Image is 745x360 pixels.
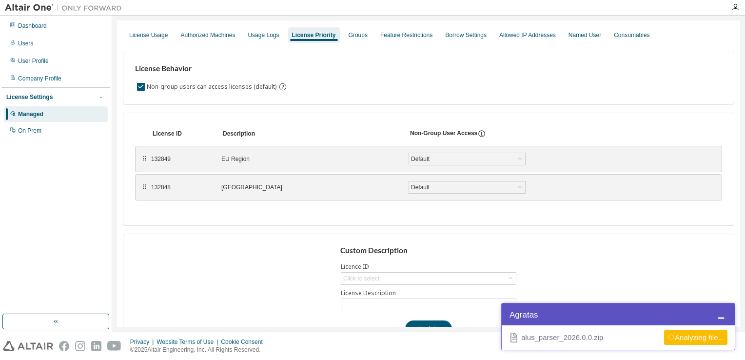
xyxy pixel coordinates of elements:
[18,22,47,30] div: Dashboard
[18,40,33,47] div: Users
[221,183,397,191] div: [GEOGRAPHIC_DATA]
[410,129,477,138] div: Non-Group User Access
[569,31,601,39] div: Named User
[157,338,221,346] div: Website Terms of Use
[341,273,516,284] div: Click to select
[18,75,61,82] div: Company Profile
[5,3,127,13] img: Altair One
[130,346,269,354] p: © 2025 Altair Engineering, Inc. All Rights Reserved.
[147,81,278,93] label: Non-group users can access licenses (default)
[18,57,49,65] div: User Profile
[614,31,649,39] div: Consumables
[18,127,41,135] div: On Prem
[223,130,398,138] div: Description
[343,275,379,282] div: Click to select
[499,31,556,39] div: Allowed IP Addresses
[380,31,432,39] div: Feature Restrictions
[129,31,168,39] div: License Usage
[153,130,211,138] div: License ID
[221,338,268,346] div: Cookie Consent
[341,289,516,297] label: License Description
[292,31,336,39] div: License Priority
[135,64,286,74] h3: License Behavior
[6,93,53,101] div: License Settings
[349,31,368,39] div: Groups
[221,155,397,163] div: EU Region
[59,341,69,351] img: facebook.svg
[248,31,279,39] div: Usage Logs
[3,341,53,351] img: altair_logo.svg
[151,155,210,163] div: 132849
[141,155,147,163] div: ⠿
[18,110,43,118] div: Managed
[278,82,287,91] svg: By default any user not assigned to any group can access any license. Turn this setting off to di...
[405,320,452,337] button: Update
[410,154,431,164] div: Default
[180,31,235,39] div: Authorized Machines
[409,181,525,193] div: Default
[107,341,121,351] img: youtube.svg
[409,153,525,165] div: Default
[340,246,517,256] h3: Custom Description
[130,338,157,346] div: Privacy
[75,341,85,351] img: instagram.svg
[445,31,487,39] div: Borrow Settings
[151,183,210,191] div: 132848
[341,263,516,271] label: Licence ID
[91,341,101,351] img: linkedin.svg
[141,183,147,191] div: ⠿
[410,182,431,193] div: Default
